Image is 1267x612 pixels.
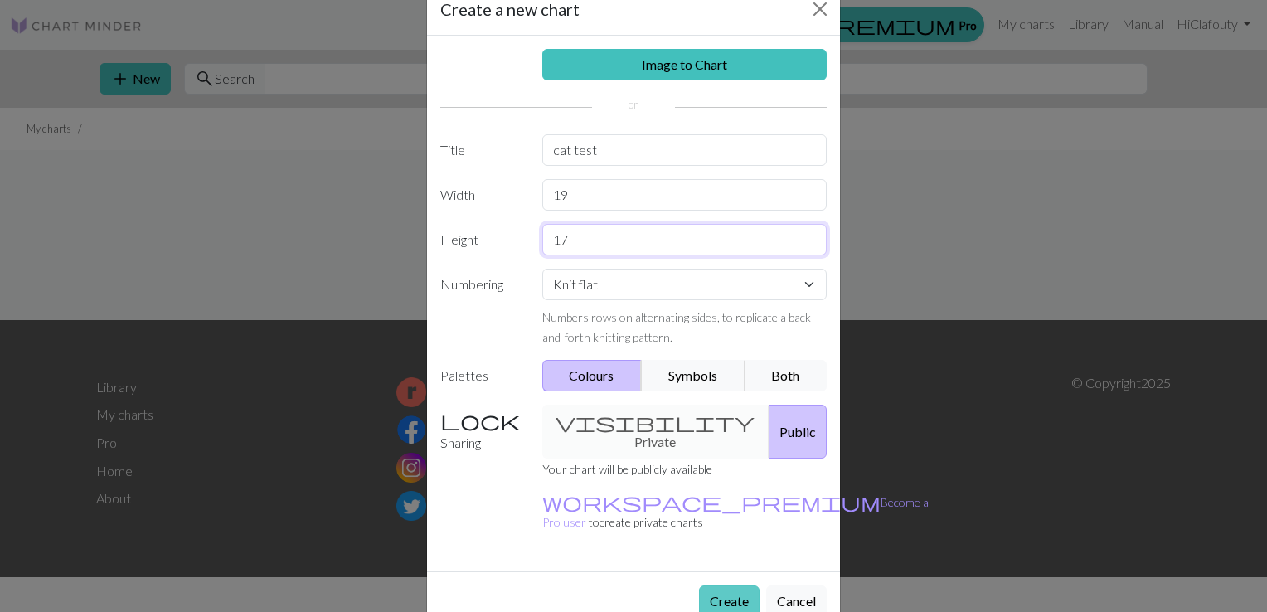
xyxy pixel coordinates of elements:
[430,360,532,391] label: Palettes
[542,360,643,391] button: Colours
[430,179,532,211] label: Width
[641,360,745,391] button: Symbols
[542,495,929,529] a: Become a Pro user
[542,49,828,80] a: Image to Chart
[542,495,929,529] small: to create private charts
[430,134,532,166] label: Title
[430,224,532,255] label: Height
[430,269,532,347] label: Numbering
[769,405,827,459] button: Public
[430,405,532,459] label: Sharing
[542,462,712,476] small: Your chart will be publicly available
[745,360,828,391] button: Both
[542,310,815,344] small: Numbers rows on alternating sides, to replicate a back-and-forth knitting pattern.
[542,490,881,513] span: workspace_premium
